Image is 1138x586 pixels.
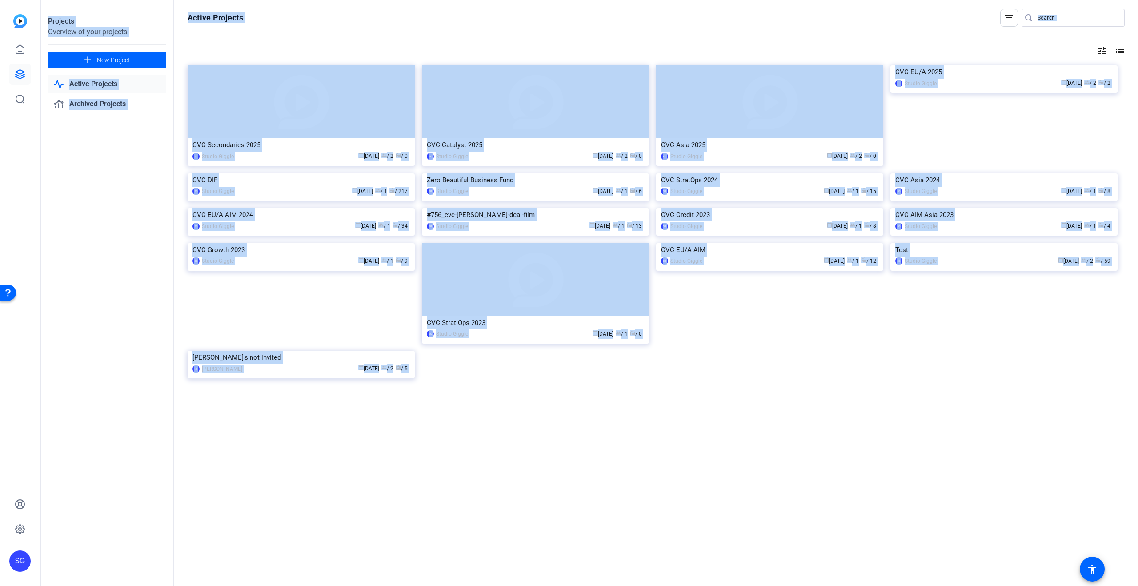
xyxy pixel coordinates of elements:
div: #756_cvc-[PERSON_NAME]-deal-film [427,208,644,221]
span: radio [1098,222,1104,228]
span: calendar_today [593,330,598,336]
span: calendar_today [824,188,829,193]
div: CVC Credit 2023 [661,208,878,221]
span: group [850,222,855,228]
span: calendar_today [589,222,595,228]
div: Studio Giggle [436,222,468,231]
span: / 4 [1098,223,1110,229]
div: SG [895,223,902,230]
span: group [616,153,621,158]
span: radio [864,153,870,158]
div: Studio Giggle [436,152,468,161]
span: [DATE] [827,153,848,159]
span: / 1 [847,188,859,194]
div: [PERSON_NAME] [202,365,242,373]
span: radio [627,222,632,228]
div: Studio Giggle [670,257,702,265]
span: radio [396,257,401,263]
span: calendar_today [1061,188,1066,193]
span: / 2 [1084,80,1096,86]
span: radio [1098,188,1104,193]
span: / 1 [613,223,625,229]
mat-icon: list [1114,46,1125,56]
span: radio [396,365,401,370]
div: Projects [48,16,166,27]
span: radio [389,188,395,193]
span: group [850,153,855,158]
div: SG [427,330,434,337]
span: / 0 [864,153,876,159]
div: SG [661,153,668,160]
div: Studio Giggle [905,222,937,231]
h1: Active Projects [188,12,243,23]
span: group [375,188,381,193]
span: [DATE] [352,188,373,194]
div: CVC DIF [192,173,410,187]
div: Studio Giggle [905,187,937,196]
span: radio [1098,80,1104,85]
span: radio [630,153,635,158]
span: [DATE] [589,223,610,229]
a: Archived Projects [48,95,166,113]
span: / 1 [616,188,628,194]
span: calendar_today [358,153,364,158]
span: calendar_today [593,153,598,158]
span: / 1 [616,331,628,337]
span: calendar_today [358,257,364,263]
span: radio [393,222,398,228]
span: / 8 [1098,188,1110,194]
span: [DATE] [1058,258,1079,264]
span: / 2 [381,365,393,372]
span: calendar_today [1061,222,1066,228]
div: SG [9,550,31,572]
div: SG [427,153,434,160]
span: group [1081,257,1086,263]
span: calendar_today [352,188,357,193]
span: group [381,153,387,158]
div: [PERSON_NAME]'s not invited [192,351,410,364]
span: [DATE] [358,153,379,159]
span: group [616,330,621,336]
div: CVC Catalyst 2025 [427,138,644,152]
span: / 2 [850,153,862,159]
div: Studio Giggle [670,222,702,231]
span: / 2 [1098,80,1110,86]
div: Studio Giggle [670,187,702,196]
span: calendar_today [1061,80,1066,85]
div: Overview of your projects [48,27,166,37]
div: CVC Asia 2025 [661,138,878,152]
span: [DATE] [827,223,848,229]
div: CVC Growth 2023 [192,243,410,257]
div: SG [661,223,668,230]
div: SG [192,188,200,195]
span: [DATE] [593,153,613,159]
span: calendar_today [827,153,832,158]
span: / 2 [381,153,393,159]
span: / 1 [1084,188,1096,194]
span: / 1 [847,258,859,264]
div: SG [192,257,200,265]
div: SG [895,80,902,87]
span: / 34 [393,223,408,229]
div: ND [192,365,200,373]
span: group [1084,222,1090,228]
span: [DATE] [355,223,376,229]
mat-icon: accessibility [1087,564,1098,574]
mat-icon: tune [1097,46,1107,56]
span: radio [630,330,635,336]
span: radio [861,257,866,263]
span: radio [861,188,866,193]
span: / 0 [396,153,408,159]
span: calendar_today [824,257,829,263]
span: [DATE] [824,258,845,264]
span: / 0 [630,153,642,159]
div: CVC EU/A AIM [661,243,878,257]
div: SG [192,223,200,230]
span: calendar_today [1058,257,1063,263]
span: [DATE] [1061,80,1082,86]
span: radio [1095,257,1101,263]
span: / 0 [630,331,642,337]
div: Studio Giggle [202,222,234,231]
div: Studio Giggle [202,257,234,265]
span: group [613,222,618,228]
